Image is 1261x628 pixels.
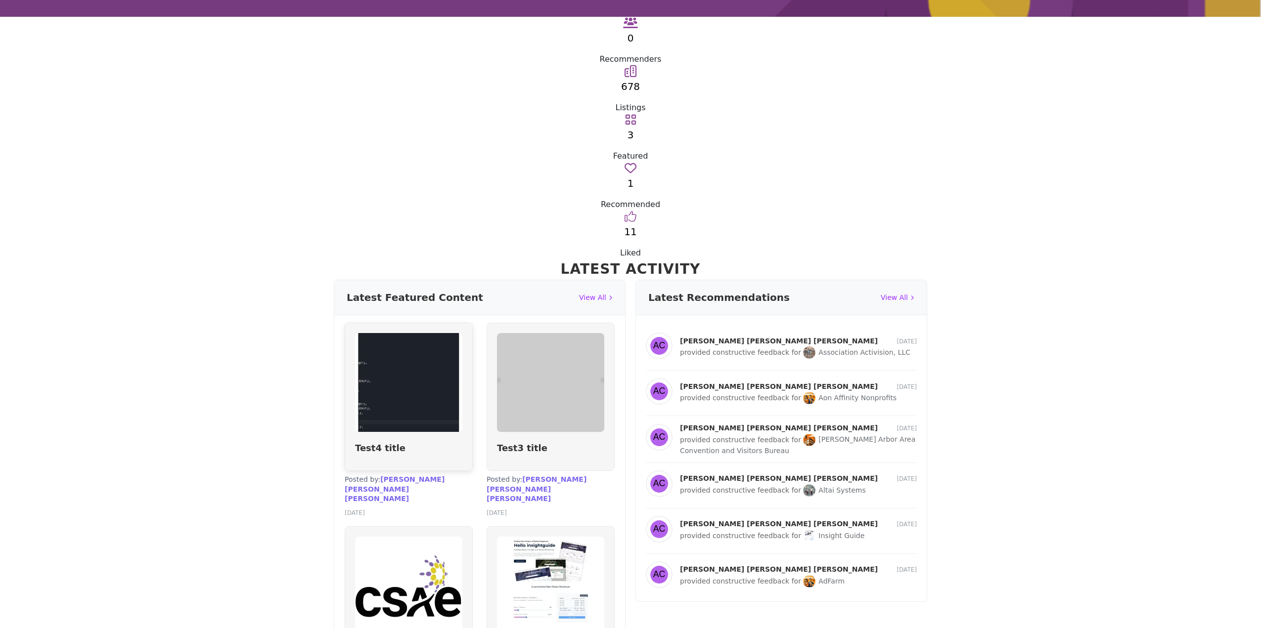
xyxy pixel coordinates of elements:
a: View All [579,293,613,303]
a: [PERSON_NAME] Arbor Area Convention and Visitors Bureau [680,435,915,455]
span: provided constructive feedback for [680,577,801,585]
strong: [PERSON_NAME] [PERSON_NAME] [PERSON_NAME] [680,474,878,483]
img: José Alfredo Castro Salazar [646,378,673,405]
img: Insight Guide [803,530,815,542]
a: Test3 title [497,443,547,453]
a: View All [881,293,914,303]
h3: Latest Featured Content [347,290,483,305]
span: [DATE] [897,521,917,528]
img: Aon Affinity Nonprofits [803,392,815,404]
a: 0 [628,32,634,44]
a: Aon Affinity Nonprofits [803,394,897,402]
img: Altai Systems [803,484,815,497]
img: Association Activision, LLC [803,346,815,359]
a: Go to Recommended [625,165,636,174]
a: View Recommenders [623,20,638,29]
span: [DATE] [897,338,917,345]
a: Association Activision, LLC [803,348,910,356]
span: provided constructive feedback for [680,394,801,402]
div: Recommended [310,199,951,210]
strong: [PERSON_NAME] [PERSON_NAME] [PERSON_NAME] [487,475,586,502]
span: [DATE] [897,383,917,390]
div: Recommenders [310,53,951,65]
strong: [PERSON_NAME] [PERSON_NAME] [PERSON_NAME] [345,475,445,502]
strong: [PERSON_NAME] [PERSON_NAME] [PERSON_NAME] [680,423,878,433]
img: José Alfredo Castro Salazar [646,516,673,543]
div: Featured [310,150,951,162]
a: 11 [624,226,636,238]
img: José Alfredo Castro Salazar [646,470,673,497]
span: [DATE] [345,509,365,516]
img: José Alfredo Castro Salazar [646,561,673,588]
a: Go to Featured [625,117,636,126]
h3: Latest Recommendations [648,290,790,305]
p: Posted by: [345,475,473,504]
strong: [PERSON_NAME] [PERSON_NAME] [PERSON_NAME] [680,382,878,391]
img: AdFarm [803,575,815,587]
div: Listings [310,102,951,114]
a: Altai Systems [803,486,865,494]
span: [DATE] [897,425,917,432]
a: 1 [628,177,634,189]
span: provided constructive feedback for [680,486,801,494]
span: [DATE] [897,475,917,482]
img: José Alfredo Castro Salazar [646,424,673,451]
span: provided constructive feedback for [680,532,801,540]
img: Ann Arbor Area Convention and Visitors Bureau [803,434,815,446]
img: Test3 title [497,333,604,432]
span: provided constructive feedback for [680,435,801,443]
span: [DATE] [487,509,507,516]
img: José Alfredo Castro Salazar [646,333,673,359]
img: Test4 title [355,333,462,432]
strong: [PERSON_NAME] [PERSON_NAME] [PERSON_NAME] [680,565,878,574]
i: Go to Liked [625,210,636,222]
span: provided constructive feedback for [680,348,801,356]
div: Liked [310,247,951,259]
a: Test4 title [355,443,405,453]
strong: [PERSON_NAME] [PERSON_NAME] [PERSON_NAME] [680,519,878,529]
h2: Latest Activity [334,259,927,280]
a: AdFarm [803,577,845,585]
p: Posted by: [487,475,615,504]
a: Insight Guide [803,532,864,540]
a: 678 [621,81,640,92]
a: 3 [628,129,634,141]
strong: [PERSON_NAME] [PERSON_NAME] [PERSON_NAME] [680,336,878,346]
span: [DATE] [897,566,917,573]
